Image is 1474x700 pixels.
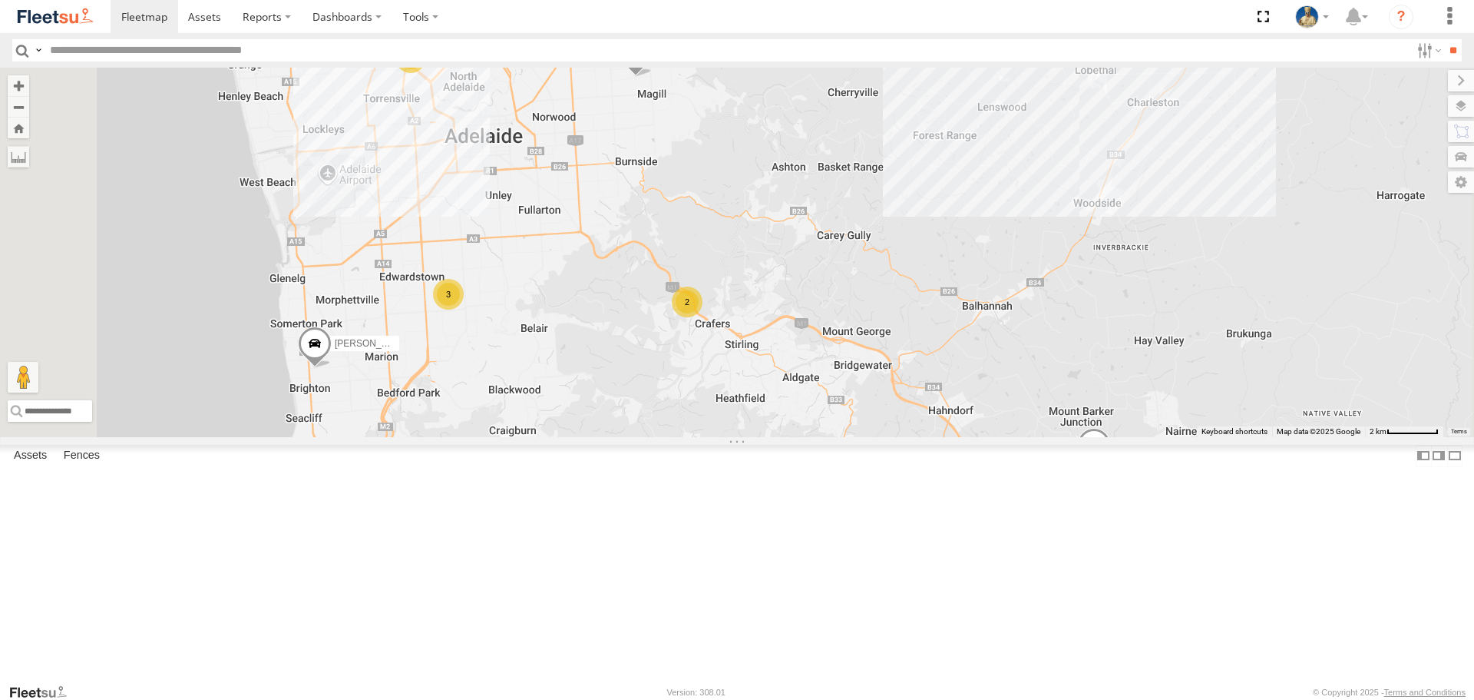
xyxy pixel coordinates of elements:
button: Map scale: 2 km per 64 pixels [1365,426,1443,437]
img: fleetsu-logo-horizontal.svg [15,6,95,27]
div: Version: 308.01 [667,688,725,697]
label: Search Filter Options [1411,39,1444,61]
label: Assets [6,446,55,467]
div: 3 [433,279,464,310]
button: Drag Pegman onto the map to open Street View [8,362,38,393]
label: Measure [8,146,29,168]
span: Map data ©2025 Google [1277,427,1360,436]
label: Search Query [32,39,45,61]
div: © Copyright 2025 - [1313,688,1466,697]
button: Keyboard shortcuts [1201,426,1267,437]
label: Dock Summary Table to the Left [1416,445,1431,467]
a: Terms and Conditions [1384,688,1466,697]
a: Terms (opens in new tab) [1451,428,1467,434]
label: Fences [56,446,107,467]
span: [PERSON_NAME] [335,339,411,350]
label: Map Settings [1448,171,1474,193]
label: Dock Summary Table to the Right [1431,445,1446,467]
div: Matt Draper [1290,5,1334,28]
button: Zoom in [8,75,29,96]
button: Zoom out [8,96,29,118]
a: Visit our Website [8,685,79,700]
label: Hide Summary Table [1447,445,1462,467]
div: 2 [672,287,702,317]
i: ? [1389,5,1413,29]
button: Zoom Home [8,118,29,138]
span: 2 km [1370,427,1386,436]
